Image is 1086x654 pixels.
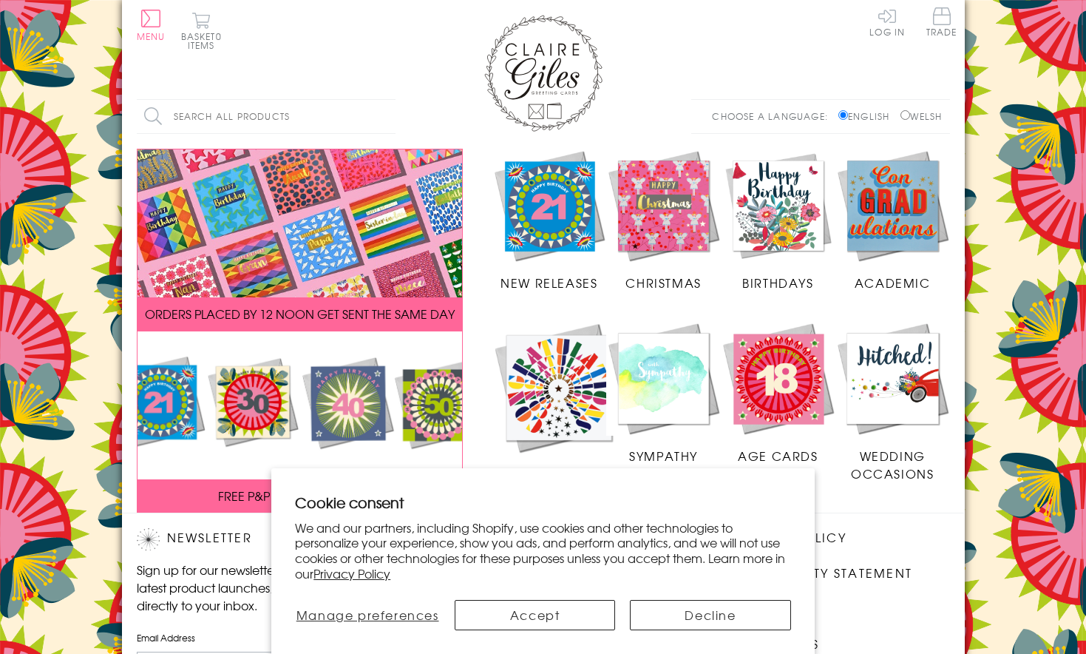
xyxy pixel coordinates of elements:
[381,100,396,133] input: Search
[606,149,721,292] a: Christmas
[851,447,934,482] span: Wedding Occasions
[838,110,848,120] input: English
[455,600,615,630] button: Accept
[181,12,222,50] button: Basket0 items
[625,274,701,291] span: Christmas
[900,110,910,120] input: Welsh
[492,465,625,483] span: Congratulations
[137,561,388,614] p: Sign up for our newsletter to receive the latest product launches, news and offers directly to yo...
[630,600,790,630] button: Decline
[492,149,607,292] a: New Releases
[728,564,912,584] a: Accessibility Statement
[137,100,396,133] input: Search all products
[838,109,897,123] label: English
[835,321,950,482] a: Wedding Occasions
[926,7,957,39] a: Trade
[900,109,943,123] label: Welsh
[712,109,835,123] p: Choose a language:
[484,15,603,132] img: Claire Giles Greetings Cards
[492,321,625,483] a: Congratulations
[926,7,957,36] span: Trade
[137,631,388,644] label: Email Address
[295,492,791,513] h2: Cookie consent
[869,7,905,36] a: Log In
[188,30,222,52] span: 0 items
[137,528,388,550] h2: Newsletter
[296,606,439,624] span: Manage preferences
[855,274,931,291] span: Academic
[721,321,835,465] a: Age Cards
[145,305,455,323] span: ORDERS PLACED BY 12 NOON GET SENT THE SAME DAY
[137,10,166,41] button: Menu
[218,487,381,505] span: FREE P&P ON ALL UK ORDERS
[295,520,791,581] p: We and our partners, including Shopify, use cookies and other technologies to personalize your ex...
[629,447,698,465] span: Sympathy
[835,149,950,292] a: Academic
[137,30,166,43] span: Menu
[721,149,835,292] a: Birthdays
[606,321,721,465] a: Sympathy
[295,600,440,630] button: Manage preferences
[500,274,597,291] span: New Releases
[313,564,390,582] a: Privacy Policy
[742,274,813,291] span: Birthdays
[738,447,818,465] span: Age Cards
